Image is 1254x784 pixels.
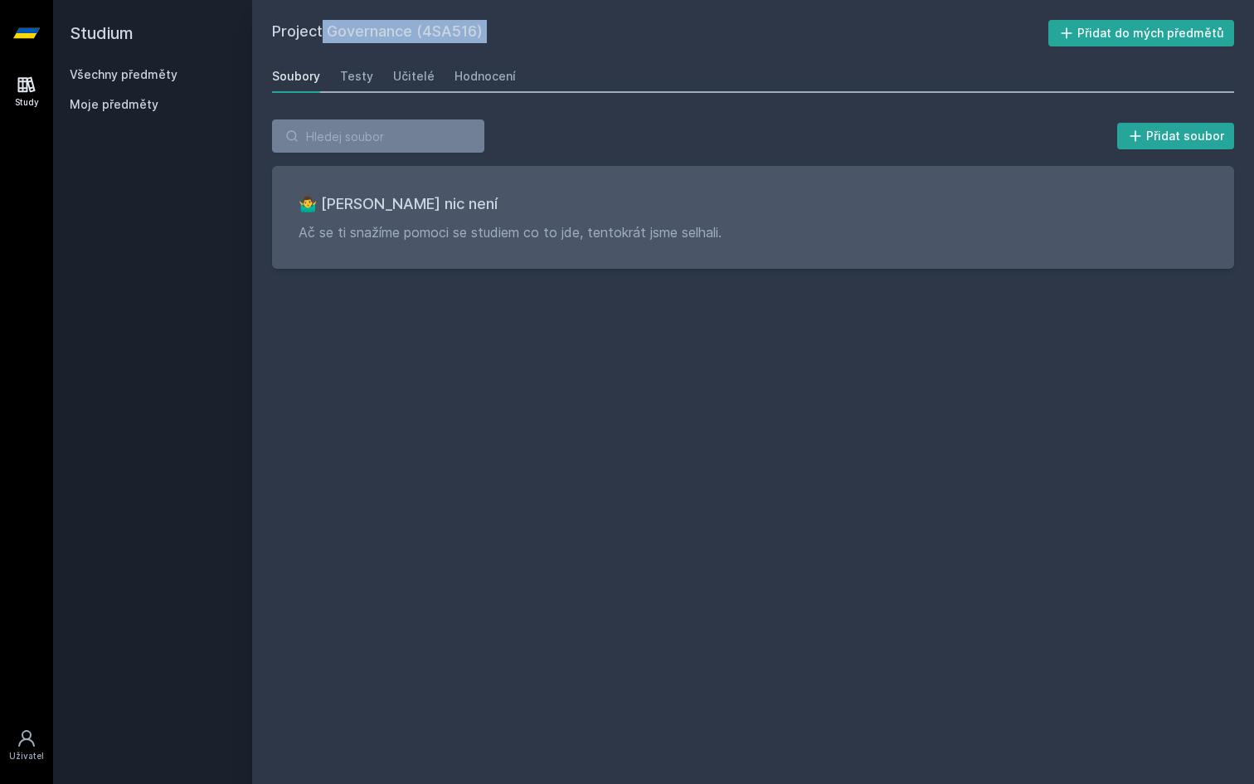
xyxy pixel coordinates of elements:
div: Uživatel [9,750,44,762]
h2: Project Governance (4SA516) [272,20,1048,46]
div: Učitelé [393,68,435,85]
div: Study [15,96,39,109]
div: Hodnocení [454,68,516,85]
a: Všechny předměty [70,67,177,81]
div: Testy [340,68,373,85]
a: Uživatel [3,720,50,771]
a: Soubory [272,60,320,93]
button: Přidat soubor [1117,123,1235,149]
button: Přidat do mých předmětů [1048,20,1235,46]
a: Učitelé [393,60,435,93]
input: Hledej soubor [272,119,484,153]
h3: 🤷‍♂️ [PERSON_NAME] nic není [299,192,1208,216]
a: Testy [340,60,373,93]
p: Ač se ti snažíme pomoci se studiem co to jde, tentokrát jsme selhali. [299,222,1208,242]
span: Moje předměty [70,96,158,113]
a: Hodnocení [454,60,516,93]
div: Soubory [272,68,320,85]
a: Study [3,66,50,117]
